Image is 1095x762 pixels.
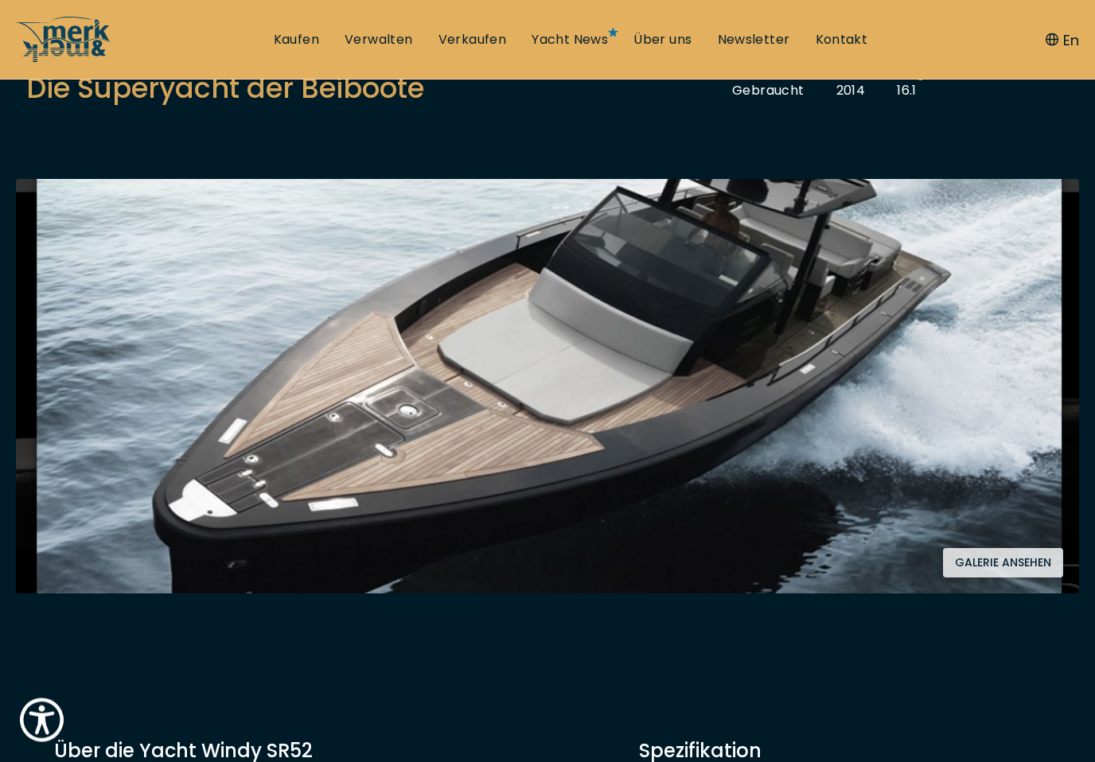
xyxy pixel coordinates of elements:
button: En [1046,29,1079,51]
a: Über uns [633,31,692,49]
li: 16.1 [897,67,964,100]
a: Kontakt [816,31,868,49]
button: Show Accessibility Preferences [16,694,68,746]
a: Newsletter [718,31,790,49]
a: Kaufen [274,31,319,49]
a: Verwalten [345,31,413,49]
a: Verkaufen [438,31,507,49]
li: Gebraucht [732,67,836,100]
h2: Die Superyacht der Beiboote [26,69,424,108]
li: 2014 [836,67,898,100]
a: Yacht News [532,31,608,49]
button: Galerie ansehen [943,549,1063,578]
img: Merk&Merk [16,180,1079,594]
